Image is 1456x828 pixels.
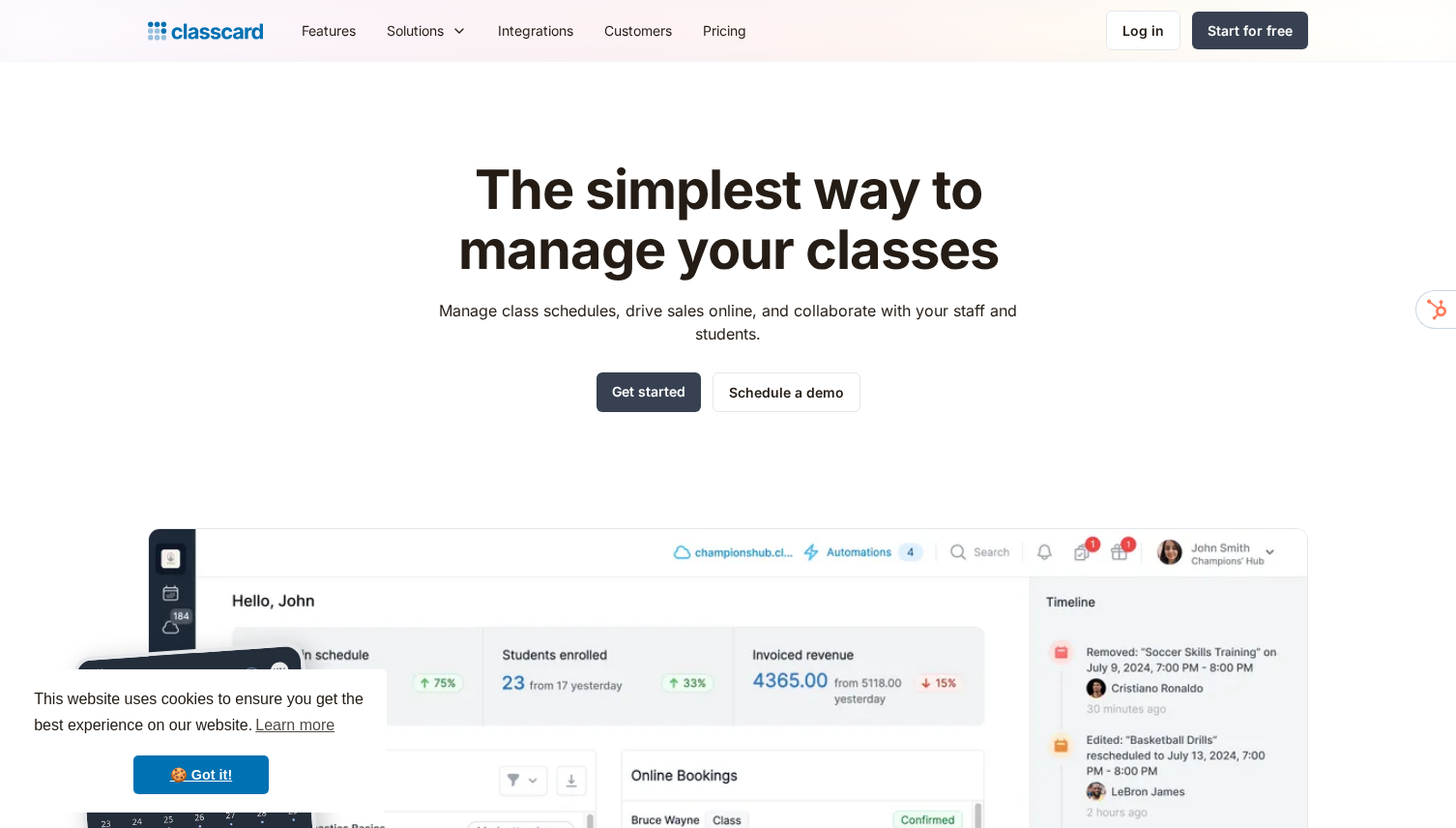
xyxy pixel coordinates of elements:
a: Start for free [1192,12,1308,49]
a: Schedule a demo [713,372,860,412]
a: Integrations [482,9,589,52]
a: Log in [1106,11,1180,50]
a: dismiss cookie message [133,755,269,794]
div: Log in [1122,20,1164,41]
a: Pricing [687,9,762,52]
a: learn more about cookies [252,711,337,740]
a: Get started [597,372,701,412]
a: Features [286,9,371,52]
h1: The simplest way to manage your classes [422,161,1035,280]
span: This website uses cookies to ensure you get the best experience on our website. [34,688,368,740]
a: home [148,17,263,44]
div: Solutions [387,20,444,41]
p: Manage class schedules, drive sales online, and collaborate with your staff and students. [422,299,1035,345]
div: cookieconsent [15,669,387,813]
div: Solutions [371,9,482,52]
a: Customers [589,9,687,52]
div: Start for free [1208,20,1293,41]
